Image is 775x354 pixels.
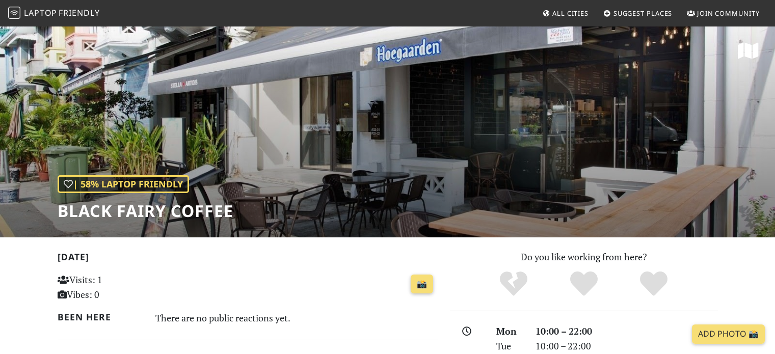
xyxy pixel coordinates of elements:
[24,7,57,18] span: Laptop
[549,270,619,298] div: Yes
[58,201,233,221] h1: Black Fairy Coffee
[490,339,529,353] div: Tue
[490,324,529,339] div: Mon
[552,9,589,18] span: All Cities
[411,275,433,294] a: 📸
[59,7,99,18] span: Friendly
[58,175,189,193] div: | 58% Laptop Friendly
[683,4,764,22] a: Join Community
[529,339,724,353] div: 10:00 – 22:00
[8,5,100,22] a: LaptopFriendly LaptopFriendly
[478,270,549,298] div: No
[58,252,438,266] h2: [DATE]
[538,4,593,22] a: All Cities
[692,324,765,344] a: Add Photo 📸
[599,4,677,22] a: Suggest Places
[697,9,760,18] span: Join Community
[8,7,20,19] img: LaptopFriendly
[58,273,176,302] p: Visits: 1 Vibes: 0
[613,9,673,18] span: Suggest Places
[155,310,438,326] div: There are no public reactions yet.
[529,324,724,339] div: 10:00 – 22:00
[58,312,144,322] h2: Been here
[619,270,689,298] div: Definitely!
[450,250,718,264] p: Do you like working from here?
